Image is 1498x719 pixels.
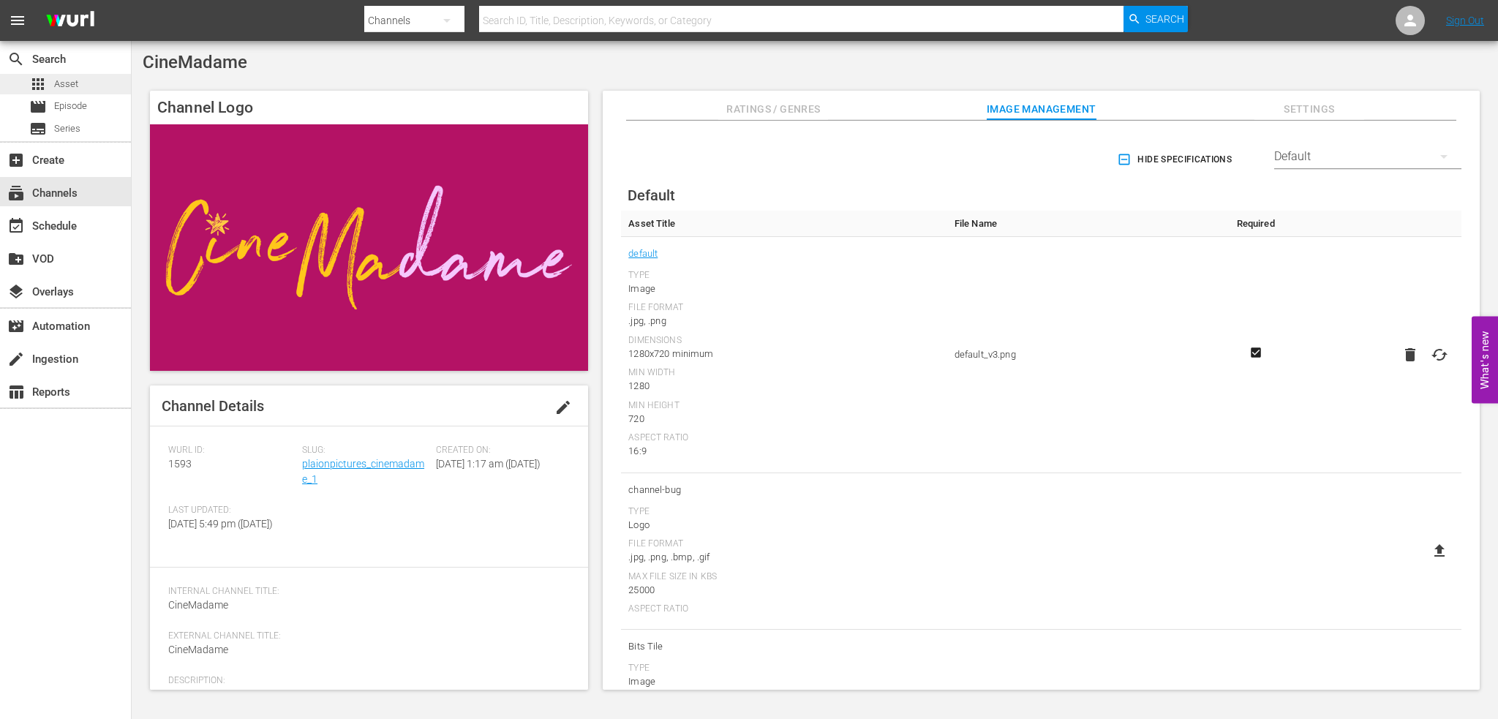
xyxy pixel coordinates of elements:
button: Open Feedback Widget [1472,316,1498,403]
a: Sign Out [1446,15,1484,26]
span: Automation [7,317,25,335]
span: Hide Specifications [1120,152,1232,167]
div: 25000 [628,583,939,598]
span: Overlays [7,283,25,301]
div: Type [628,506,939,518]
span: Wurl ID: [168,445,295,456]
div: File Format [628,538,939,550]
span: Series [29,120,47,138]
a: default [628,244,658,263]
span: Channels [7,184,25,202]
span: Default [628,187,675,204]
h4: Channel Logo [150,91,588,124]
span: Ratings / Genres [718,100,828,118]
span: Internal Channel Title: [168,586,562,598]
span: edit [554,399,572,416]
img: ans4CAIJ8jUAAAAAAAAAAAAAAAAAAAAAAAAgQb4GAAAAAAAAAAAAAAAAAAAAAAAAJMjXAAAAAAAAAAAAAAAAAAAAAAAAgAT5G... [35,4,105,38]
svg: Required [1247,346,1265,359]
span: Series [54,121,80,136]
span: Asset [29,75,47,93]
span: External Channel Title: [168,630,562,642]
span: Search [7,50,25,68]
span: Reports [7,383,25,401]
button: Hide Specifications [1114,139,1238,180]
button: Search [1123,6,1188,32]
span: event_available [7,217,25,235]
div: File Format [628,302,939,314]
div: 720 [628,412,939,426]
div: 1280x720 minimum [628,347,939,361]
span: CineMadame [168,599,228,611]
th: Required [1222,211,1290,237]
span: Episode [54,99,87,113]
div: 1280 [628,379,939,394]
span: Search [1145,6,1184,32]
div: Max File Size In Kbs [628,571,939,583]
button: edit [546,390,581,425]
span: Episode [29,98,47,116]
a: plaionpictures_cinemadame_1 [302,458,424,485]
span: Slug: [302,445,429,456]
div: Min Height [628,400,939,412]
span: Created On: [436,445,562,456]
div: Min Width [628,367,939,379]
td: default_v3.png [947,237,1222,473]
div: Dimensions [628,335,939,347]
span: channel-bug [628,481,939,500]
div: Image [628,674,939,689]
th: File Name [947,211,1222,237]
span: Asset [54,77,78,91]
span: Bits Tile [628,637,939,656]
span: CineMadame [168,644,228,655]
span: Description: [168,675,562,687]
div: Aspect Ratio [628,432,939,444]
div: Aspect Ratio [628,603,939,615]
span: Ingestion [7,350,25,368]
div: Type [628,270,939,282]
div: .jpg, .png, .bmp, .gif [628,550,939,565]
div: 16:9 [628,444,939,459]
span: 1593 [168,458,192,470]
span: Create [7,151,25,169]
img: CineMadame [150,124,588,371]
span: CineMadame [143,52,247,72]
span: [DATE] 1:17 am ([DATE]) [436,458,541,470]
span: Last Updated: [168,505,295,516]
div: Type [628,663,939,674]
th: Asset Title [621,211,946,237]
div: Logo [628,518,939,532]
span: menu [9,12,26,29]
div: Default [1274,136,1461,177]
span: Image Management [987,100,1096,118]
div: .jpg, .png [628,314,939,328]
span: create_new_folder [7,250,25,268]
span: Channel Details [162,397,264,415]
span: [DATE] 5:49 pm ([DATE]) [168,518,273,530]
span: Settings [1254,100,1364,118]
div: Image [628,282,939,296]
